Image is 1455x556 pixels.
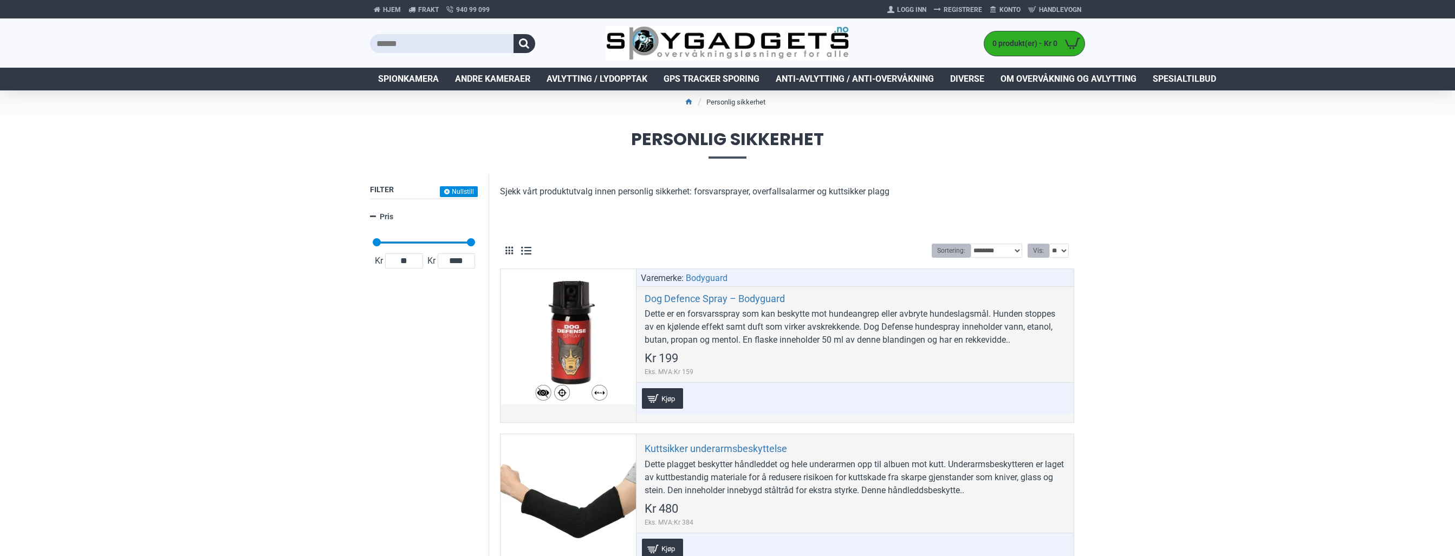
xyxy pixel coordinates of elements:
a: 0 produkt(er) - Kr 0 [984,31,1084,56]
a: Konto [986,1,1024,18]
span: Filter [370,185,394,194]
span: Avlytting / Lydopptak [547,73,647,86]
span: Kjøp [659,395,678,402]
p: Sjekk vårt produktutvalg innen personlig sikkerhet: forsvarsprayer, overfallsalarmer og kuttsikke... [500,185,1074,198]
a: Bodyguard [686,272,727,285]
a: Om overvåkning og avlytting [992,68,1145,90]
a: Dog Defence Spray – Bodyguard [645,292,785,305]
span: Spesialtilbud [1153,73,1216,86]
a: Logg Inn [884,1,930,18]
span: Kr 199 [645,352,678,364]
span: Hjem [383,5,401,15]
span: Om overvåkning og avlytting [1001,73,1136,86]
a: Pris [370,207,478,226]
span: Andre kameraer [455,73,530,86]
a: Handlevogn [1024,1,1085,18]
span: Kjøp [659,545,678,552]
span: Anti-avlytting / Anti-overvåkning [776,73,934,86]
span: Logg Inn [897,5,926,15]
img: SpyGadgets.no [606,26,849,61]
span: 940 99 099 [456,5,490,15]
span: Eks. MVA:Kr 159 [645,367,693,377]
span: Registrere [944,5,982,15]
span: Konto [999,5,1021,15]
div: Dette plagget beskytter håndleddet og hele underarmen opp til albuen mot kutt. Underarmsbeskytter... [645,458,1066,497]
span: Frakt [418,5,439,15]
span: Spionkamera [378,73,439,86]
label: Sortering: [932,244,971,258]
button: Nullstill [440,186,478,197]
span: Kr 480 [645,503,678,515]
a: GPS Tracker Sporing [655,68,768,90]
span: Diverse [950,73,984,86]
span: Eks. MVA:Kr 384 [645,518,693,527]
a: Spesialtilbud [1145,68,1224,90]
a: Dog Defence Spray – Bodyguard Dog Defence Spray – Bodyguard [501,269,636,404]
a: Spionkamera [370,68,447,90]
a: Andre kameraer [447,68,538,90]
div: Dette er en forsvarsspray som kan beskytte mot hundeangrep eller avbryte hundeslagsmål. Hunden st... [645,308,1066,346]
a: Kuttsikker underarmsbeskyttelse [645,442,787,455]
span: Handlevogn [1039,5,1081,15]
a: Registrere [930,1,986,18]
span: Personlig sikkerhet [370,130,1085,158]
a: Anti-avlytting / Anti-overvåkning [768,68,942,90]
a: Diverse [942,68,992,90]
span: GPS Tracker Sporing [664,73,759,86]
span: Kr [373,254,385,267]
span: Kr [425,254,438,267]
span: 0 produkt(er) - Kr 0 [984,38,1060,49]
label: Vis: [1028,244,1049,258]
a: Avlytting / Lydopptak [538,68,655,90]
span: Varemerke: [641,272,684,285]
